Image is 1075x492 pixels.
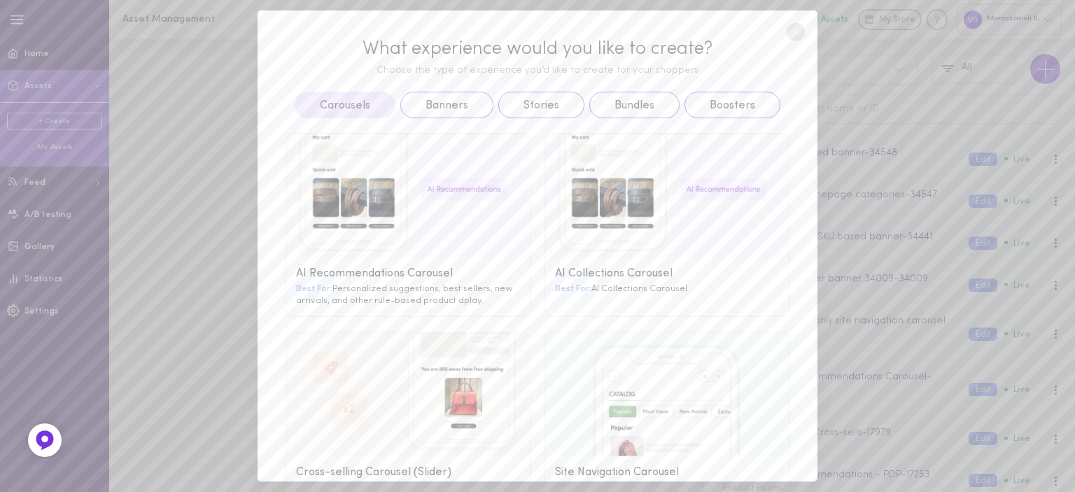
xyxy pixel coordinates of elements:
div: Personalized suggestions, best sellers, new arrivals, and other rule-based product dplay. [296,283,520,307]
button: Bundles [589,92,680,118]
div: What experience would you like to create? [286,38,789,60]
div: AI Recommendations Carousel [296,267,520,281]
span: Best For: [555,284,591,293]
button: Boosters [684,92,780,118]
div: Site Navigation Carousel [555,466,779,479]
span: Best For: [296,284,332,293]
button: Carousels [295,92,395,118]
div: AI Collections Carousel [555,267,779,281]
button: Banners [400,92,493,118]
img: Feedback Button [34,430,55,451]
div: AI Collections Carousel [555,283,779,295]
div: Cross-selling Carousel (Slider) [296,466,520,479]
button: Stories [498,92,584,118]
div: Choose the type of experience you’d like to create for your shoppers [286,65,789,77]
